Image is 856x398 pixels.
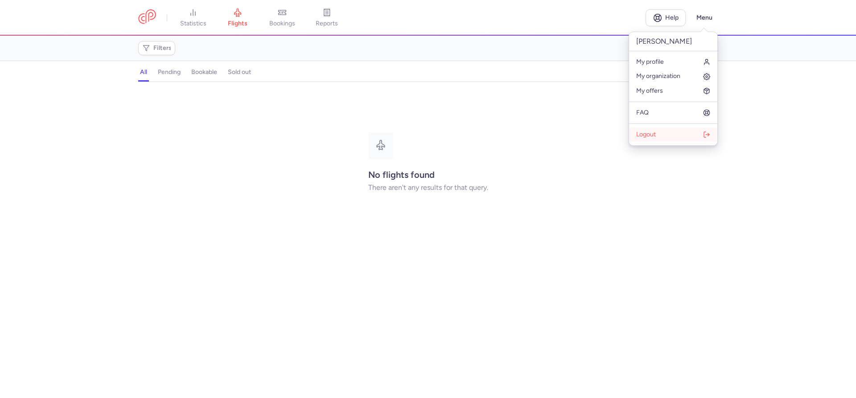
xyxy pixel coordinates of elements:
a: CitizenPlane red outlined logo [138,9,156,26]
span: flights [228,20,247,28]
a: Help [646,9,686,26]
h4: bookable [191,68,217,76]
p: There aren't any results for that query. [368,184,488,192]
a: My profile [629,55,717,69]
span: My offers [636,87,663,94]
span: Filters [153,45,172,52]
span: My profile [636,58,664,66]
strong: No flights found [368,169,435,180]
h4: all [140,68,147,76]
a: My offers [629,84,717,98]
span: Help [665,14,679,21]
span: bookings [269,20,295,28]
a: statistics [171,8,215,28]
span: My organization [636,73,680,80]
button: Logout [629,127,717,142]
p: [PERSON_NAME] [629,32,717,51]
a: My organization [629,69,717,83]
a: reports [305,8,349,28]
span: FAQ [636,109,649,116]
span: reports [316,20,338,28]
h4: pending [158,68,181,76]
span: Logout [636,131,656,138]
h4: sold out [228,68,251,76]
a: FAQ [629,106,717,120]
a: bookings [260,8,305,28]
button: Menu [691,9,718,26]
button: Export [628,41,668,55]
a: flights [215,8,260,28]
button: Filters [139,41,175,55]
span: statistics [180,20,206,28]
